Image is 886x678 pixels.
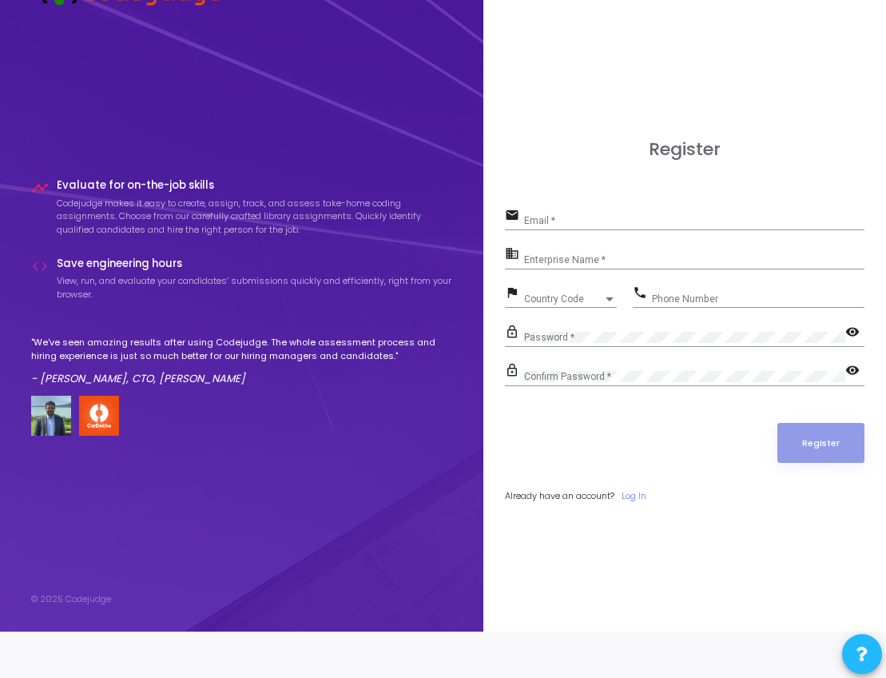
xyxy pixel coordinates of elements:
h4: Evaluate for on-the-job skills [57,179,453,192]
mat-icon: business [505,245,524,265]
mat-icon: email [505,207,524,226]
mat-icon: lock_outline [505,362,524,381]
mat-icon: visibility [845,362,864,381]
mat-icon: phone [633,285,652,304]
h4: Save engineering hours [57,257,453,270]
input: Email [524,215,864,226]
span: Country Code [524,294,602,304]
p: Codejudge makes it easy to create, assign, track, and assess take-home coding assignments. Choose... [57,197,453,237]
p: View, run, and evaluate your candidates’ submissions quickly and efficiently, right from your bro... [57,274,453,301]
span: Already have an account? [505,489,614,502]
input: Phone Number [652,293,864,305]
img: company-logo [79,396,119,436]
mat-icon: flag [505,285,524,304]
mat-icon: lock_outline [505,324,524,343]
em: - [PERSON_NAME], CTO, [PERSON_NAME] [31,371,245,386]
img: user image [31,396,71,436]
i: timeline [31,179,49,197]
i: code [31,257,49,275]
mat-icon: visibility [845,324,864,343]
input: Enterprise Name [524,254,864,265]
button: Register [777,423,865,463]
a: Log In [622,489,646,503]
h3: Register [505,139,864,160]
p: "We've seen amazing results after using Codejudge. The whole assessment process and hiring experi... [31,336,453,362]
div: © 2025 Codejudge [31,592,111,606]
